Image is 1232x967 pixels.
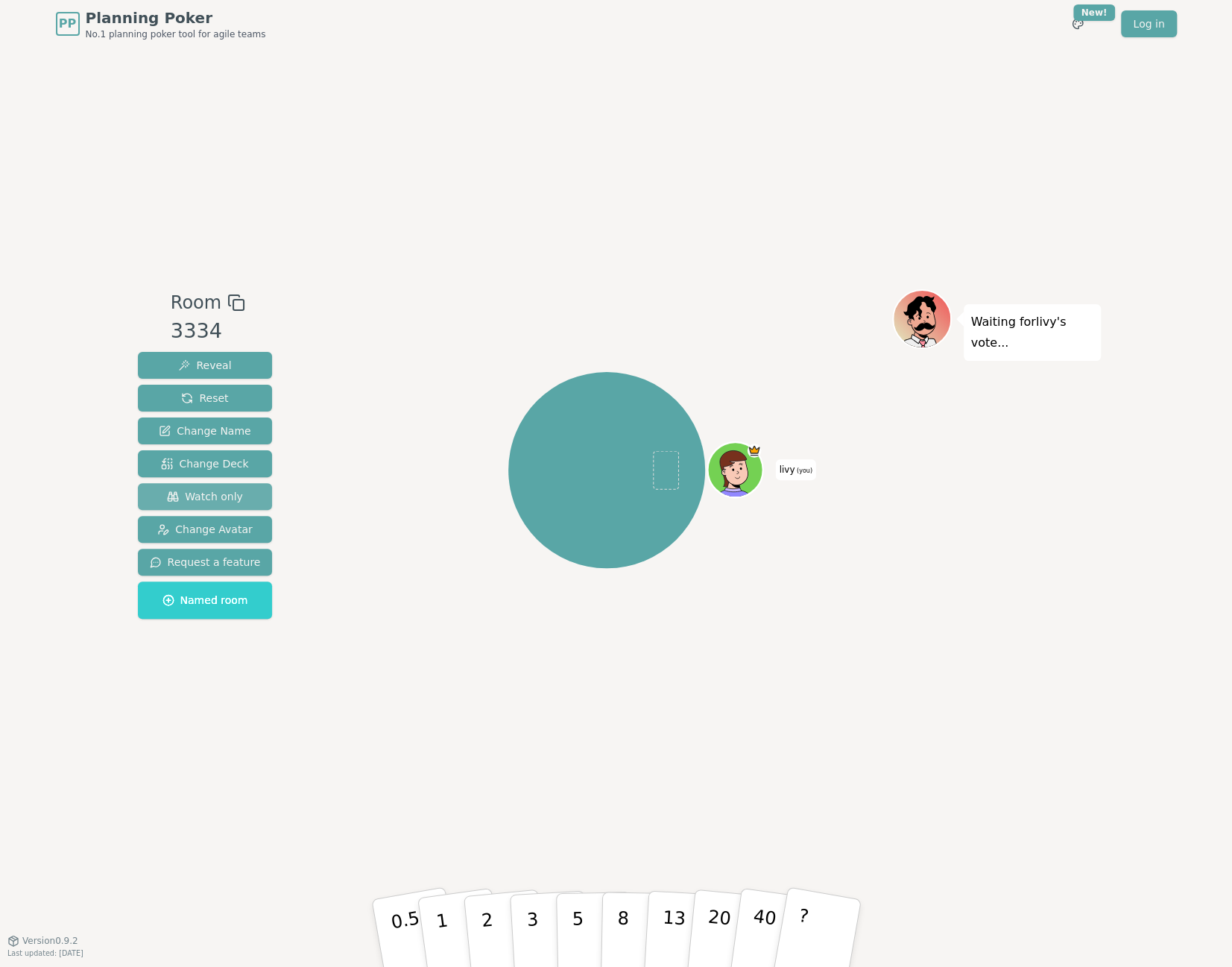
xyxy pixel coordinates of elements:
[138,483,273,510] button: Watch only
[1121,10,1176,37] a: Log in
[157,522,253,537] span: Change Avatar
[1073,4,1116,21] div: New!
[59,15,76,33] span: PP
[167,489,243,504] span: Watch only
[22,935,78,947] span: Version 0.9.2
[748,444,762,458] span: livy is the host
[138,418,273,444] button: Change Name
[159,423,250,438] span: Change Name
[171,289,221,316] span: Room
[86,28,266,40] span: No.1 planning poker tool for agile teams
[138,450,273,477] button: Change Deck
[1064,10,1091,37] button: New!
[181,391,228,406] span: Reset
[7,935,78,947] button: Version0.9.2
[795,467,812,474] span: (you)
[161,456,248,471] span: Change Deck
[162,593,248,608] span: Named room
[150,555,261,570] span: Request a feature
[138,385,273,412] button: Reset
[7,949,83,957] span: Last updated: [DATE]
[171,316,245,347] div: 3334
[710,444,762,496] button: Click to change your avatar
[138,352,273,379] button: Reveal
[971,312,1093,353] p: Waiting for livy 's vote...
[56,7,266,40] a: PPPlanning PokerNo.1 planning poker tool for agile teams
[178,358,231,373] span: Reveal
[86,7,266,28] span: Planning Poker
[138,582,273,619] button: Named room
[138,549,273,576] button: Request a feature
[138,516,273,543] button: Change Avatar
[775,459,815,480] span: Click to change your name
